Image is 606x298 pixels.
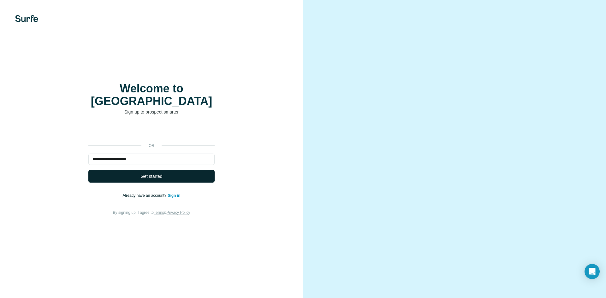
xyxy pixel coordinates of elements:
iframe: Sign in with Google Button [85,125,218,138]
span: By signing up, I agree to & [113,210,190,215]
p: or [141,143,162,149]
span: Get started [140,173,162,179]
h1: Welcome to [GEOGRAPHIC_DATA] [88,82,215,108]
a: Terms [154,210,164,215]
div: Open Intercom Messenger [585,264,600,279]
a: Privacy Policy [167,210,190,215]
span: Already have an account? [123,193,168,198]
img: Surfe's logo [15,15,38,22]
button: Get started [88,170,215,183]
a: Sign in [168,193,180,198]
p: Sign up to prospect smarter [88,109,215,115]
